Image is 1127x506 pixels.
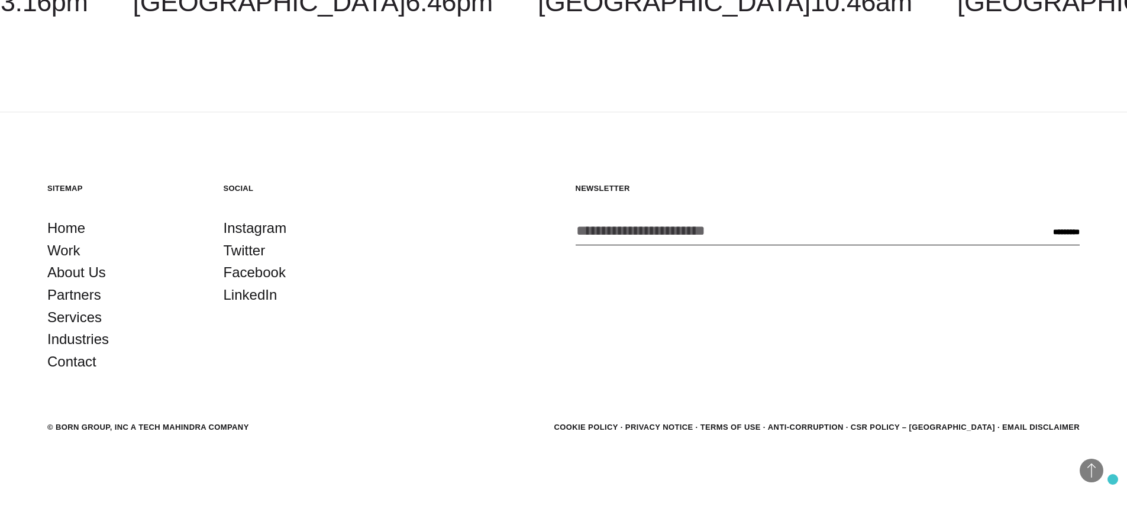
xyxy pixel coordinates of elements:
[700,423,761,432] a: Terms of Use
[224,284,277,306] a: LinkedIn
[851,423,995,432] a: CSR POLICY – [GEOGRAPHIC_DATA]
[47,328,109,351] a: Industries
[47,183,200,193] h5: Sitemap
[224,239,266,262] a: Twitter
[576,183,1080,193] h5: Newsletter
[768,423,844,432] a: Anti-Corruption
[47,217,85,239] a: Home
[224,261,286,284] a: Facebook
[47,306,102,329] a: Services
[625,423,693,432] a: Privacy Notice
[1002,423,1080,432] a: Email Disclaimer
[47,284,101,306] a: Partners
[47,239,80,262] a: Work
[224,217,287,239] a: Instagram
[47,261,106,284] a: About Us
[224,183,376,193] h5: Social
[47,351,96,373] a: Contact
[554,423,618,432] a: Cookie Policy
[1080,459,1103,482] button: Back to Top
[47,421,249,433] div: © BORN GROUP, INC A Tech Mahindra Company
